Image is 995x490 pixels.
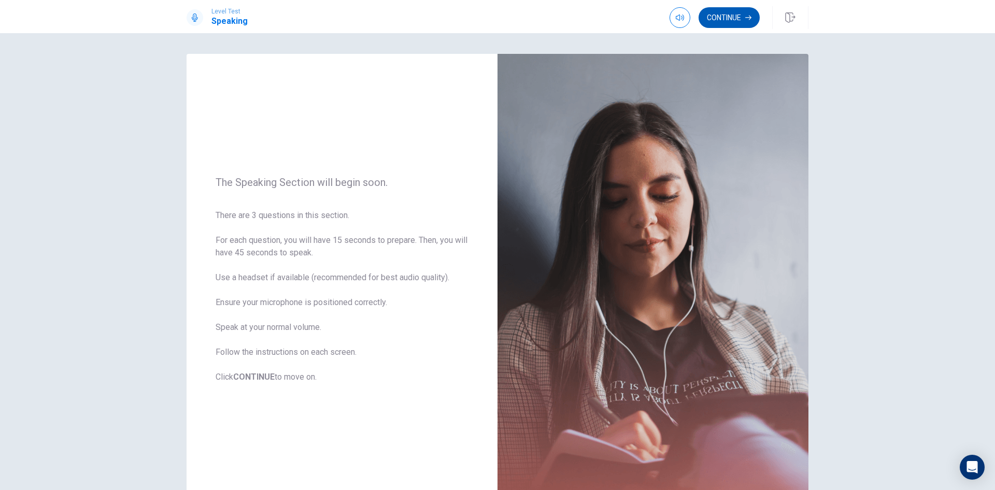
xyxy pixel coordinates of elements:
h1: Speaking [211,15,248,27]
div: Open Intercom Messenger [960,455,985,480]
span: Level Test [211,8,248,15]
span: There are 3 questions in this section. For each question, you will have 15 seconds to prepare. Th... [216,209,468,383]
span: The Speaking Section will begin soon. [216,176,468,189]
button: Continue [699,7,760,28]
b: CONTINUE [233,372,275,382]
